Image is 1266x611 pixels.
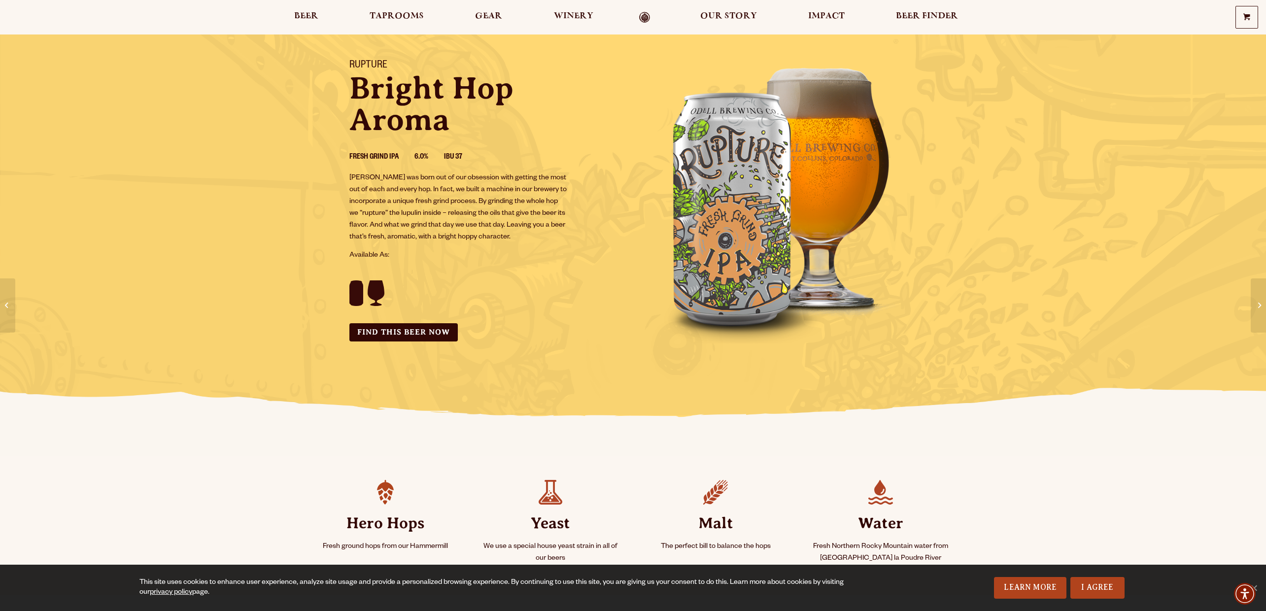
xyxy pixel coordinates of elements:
p: [PERSON_NAME] was born out of our obsession with getting the most out of each and every hop. In f... [349,172,567,243]
img: Image of can and pour [633,48,929,343]
p: Fresh Northern Rocky Mountain water from [GEOGRAPHIC_DATA] la Poudre River [810,541,952,565]
strong: Hero Hops [315,505,456,541]
p: Fresh ground hops from our Hammermill [315,541,456,553]
a: Odell Home [626,12,663,23]
a: Winery [547,12,600,23]
li: Fresh Grind IPA [349,151,414,164]
a: Beer [288,12,325,23]
p: Available As: [349,250,621,262]
h1: Rupture [349,60,621,72]
a: Impact [802,12,851,23]
a: Taprooms [363,12,430,23]
div: Accessibility Menu [1234,583,1256,605]
p: Bright Hop Aroma [349,72,621,136]
span: Our Story [700,12,757,20]
li: 6.0% [414,151,444,164]
li: IBU 37 [444,151,478,164]
a: Learn More [994,577,1066,599]
p: The perfect bill to balance the hops [645,541,787,553]
span: Beer [294,12,318,20]
a: Find this Beer Now [349,323,458,341]
strong: Yeast [480,505,621,541]
span: Taprooms [370,12,424,20]
span: Beer Finder [896,12,958,20]
span: Winery [554,12,593,20]
strong: Malt [645,505,787,541]
div: This site uses cookies to enhance user experience, analyze site usage and provide a personalized ... [139,578,869,598]
span: Gear [475,12,502,20]
a: Beer Finder [890,12,964,23]
a: Our Story [694,12,763,23]
p: We use a special house yeast strain in all of our beers [480,541,621,565]
a: Gear [469,12,509,23]
span: Impact [808,12,845,20]
strong: Water [810,505,952,541]
a: I Agree [1070,577,1125,599]
a: privacy policy [150,589,192,597]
